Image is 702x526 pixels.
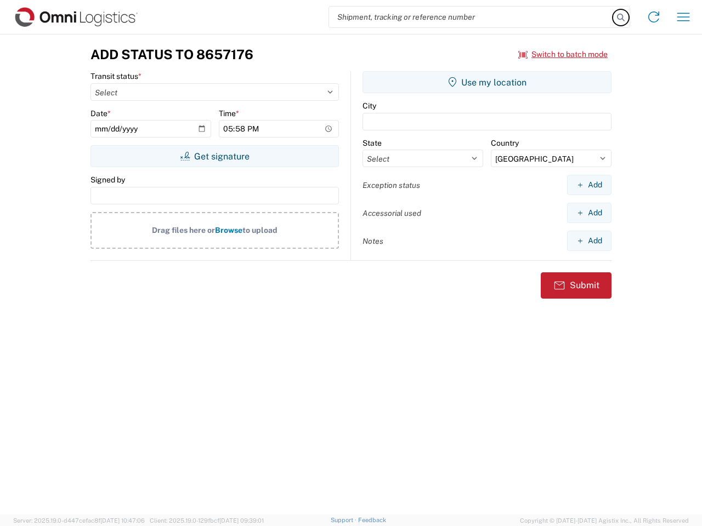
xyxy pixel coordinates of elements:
button: Add [567,203,612,223]
span: Drag files here or [152,226,215,235]
button: Get signature [90,145,339,167]
a: Feedback [358,517,386,523]
button: Add [567,175,612,195]
span: [DATE] 09:39:01 [219,517,264,524]
h3: Add Status to 8657176 [90,47,253,62]
label: Signed by [90,175,125,185]
label: Notes [363,236,383,246]
label: Date [90,108,111,118]
button: Submit [541,272,612,299]
label: Accessorial used [363,208,421,218]
button: Switch to batch mode [518,45,608,64]
span: Client: 2025.19.0-129fbcf [150,517,264,524]
span: [DATE] 10:47:06 [100,517,145,524]
label: Transit status [90,71,141,81]
span: Browse [215,226,242,235]
span: Server: 2025.19.0-d447cefac8f [13,517,145,524]
button: Use my location [363,71,612,93]
label: Time [219,108,239,118]
span: to upload [242,226,278,235]
label: Exception status [363,180,420,190]
label: City [363,101,376,111]
button: Add [567,231,612,251]
label: Country [491,138,519,148]
a: Support [331,517,358,523]
label: State [363,138,382,148]
input: Shipment, tracking or reference number [329,7,613,27]
span: Copyright © [DATE]-[DATE] Agistix Inc., All Rights Reserved [520,516,689,525]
